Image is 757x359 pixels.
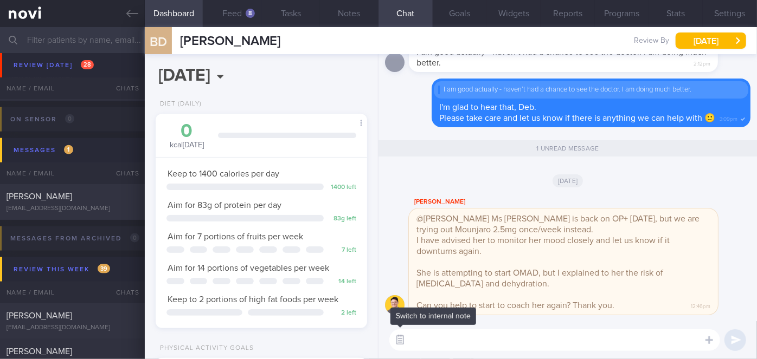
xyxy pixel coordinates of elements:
[168,232,303,241] span: Aim for 7 portions of fruits per week
[8,112,77,127] div: On sensor
[168,169,279,178] span: Keep to 1400 calories per day
[166,122,207,141] div: 0
[439,103,536,112] span: I'm glad to hear that, Deb.
[166,122,207,151] div: kcal [DATE]
[416,301,614,310] span: Can you help to start to coach her again? Thank you.
[439,114,715,122] span: Please take care and let us know if there is anything we can help with 🙂
[329,278,356,286] div: 14 left
[720,113,737,123] span: 3:09pm
[438,86,744,94] div: I am good actually - haven’t had a chance to see the doctor. I am doing much better.
[329,246,356,254] div: 7 left
[409,195,750,208] div: [PERSON_NAME]
[7,73,72,82] span: [PERSON_NAME]
[168,295,338,304] span: Keep to 2 portions of high fat foods per week
[180,35,281,48] span: [PERSON_NAME]
[11,262,113,277] div: Review this week
[329,184,356,192] div: 1400 left
[11,143,76,158] div: Messages
[7,324,138,332] div: [EMAIL_ADDRESS][DOMAIN_NAME]
[168,264,329,272] span: Aim for 14 portions of vegetables per week
[130,233,139,243] span: 0
[416,236,670,256] span: I have advised her to monitor her mood closely and let us know if it downturns again.
[691,300,710,310] span: 12:46pm
[416,269,663,288] span: She is attempting to start OMAD, but I explained to her the risk of [MEDICAL_DATA] and dehydration.
[7,311,72,320] span: [PERSON_NAME]
[416,48,707,67] span: I am good actually - haven’t had a chance to see the doctor. I am doing much better.
[634,36,669,46] span: Review By
[64,145,73,154] span: 1
[65,114,74,123] span: 0
[101,282,145,303] div: Chats
[676,32,746,49] button: [DATE]
[7,46,138,62] div: [PERSON_NAME][EMAIL_ADDRESS][PERSON_NAME][DOMAIN_NAME]
[156,344,254,353] div: Physical Activity Goals
[98,264,110,273] span: 39
[246,9,255,18] div: 8
[7,347,72,356] span: [PERSON_NAME]
[156,100,202,108] div: Diet (Daily)
[329,309,356,317] div: 2 left
[329,215,356,223] div: 83 g left
[553,174,583,187] span: [DATE]
[416,214,700,234] span: @[PERSON_NAME] Ms [PERSON_NAME] is back on OP+ [DATE], but we are trying out Mounjaro 2.5mg once/...
[694,57,710,68] span: 2:12pm
[7,86,138,94] div: [EMAIL_ADDRESS][DOMAIN_NAME]
[7,205,138,213] div: [EMAIL_ADDRESS][DOMAIN_NAME]
[138,21,178,62] div: BD
[7,192,72,201] span: [PERSON_NAME]
[168,201,281,210] span: Aim for 83g of protein per day
[8,231,142,246] div: Messages from Archived
[101,162,145,184] div: Chats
